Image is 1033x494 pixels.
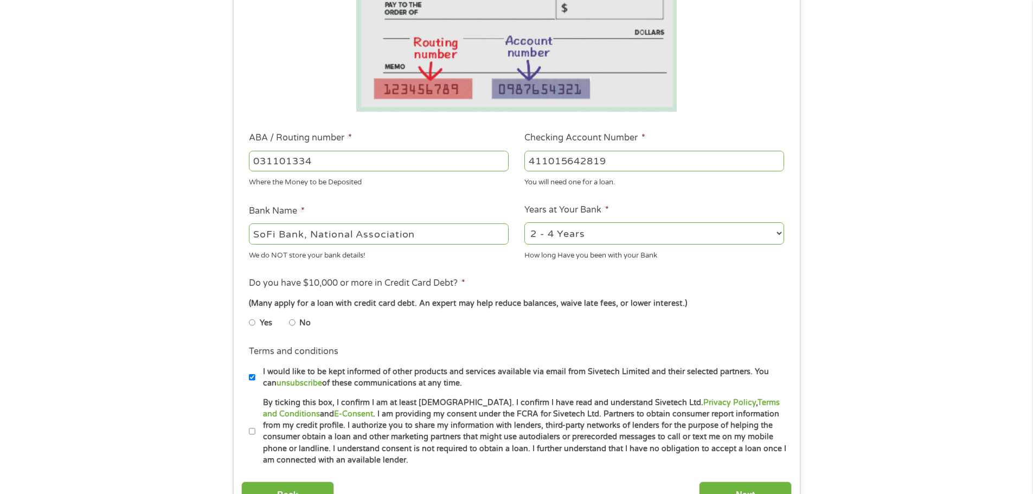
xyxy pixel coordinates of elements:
[524,204,609,216] label: Years at Your Bank
[249,174,509,188] div: Where the Money to be Deposited
[249,278,465,289] label: Do you have $10,000 or more in Credit Card Debt?
[524,174,784,188] div: You will need one for a loan.
[249,132,352,144] label: ABA / Routing number
[524,132,645,144] label: Checking Account Number
[260,317,272,329] label: Yes
[249,246,509,261] div: We do NOT store your bank details!
[334,409,373,419] a: E-Consent
[249,151,509,171] input: 263177916
[249,346,338,357] label: Terms and conditions
[263,398,780,419] a: Terms and Conditions
[249,298,784,310] div: (Many apply for a loan with credit card debt. An expert may help reduce balances, waive late fees...
[703,398,756,407] a: Privacy Policy
[524,151,784,171] input: 345634636
[524,246,784,261] div: How long Have you been with your Bank
[277,378,322,388] a: unsubscribe
[255,366,787,389] label: I would like to be kept informed of other products and services available via email from Sivetech...
[249,206,305,217] label: Bank Name
[299,317,311,329] label: No
[255,397,787,466] label: By ticking this box, I confirm I am at least [DEMOGRAPHIC_DATA]. I confirm I have read and unders...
